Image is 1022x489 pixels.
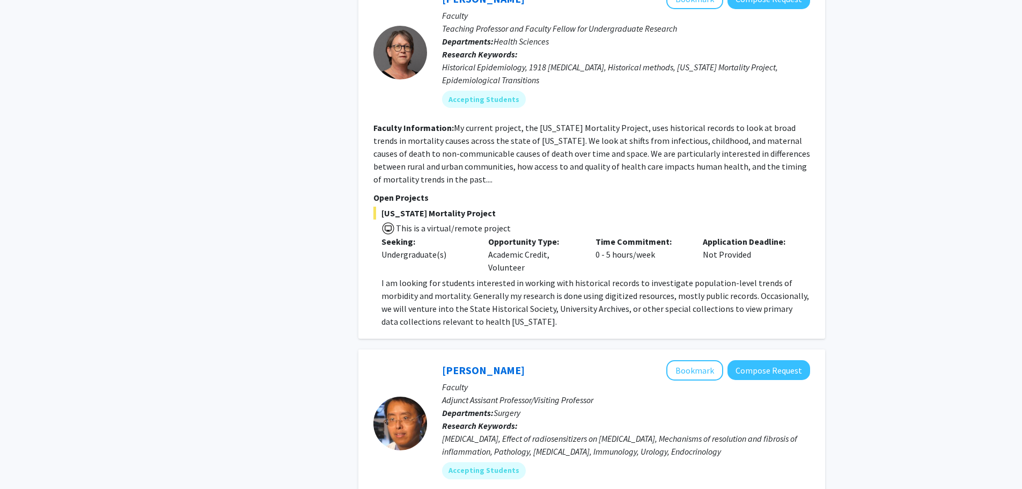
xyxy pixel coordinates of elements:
p: Application Deadline: [703,235,794,248]
button: Add Yujiang Fang to Bookmarks [666,360,723,381]
span: [US_STATE] Mortality Project [373,207,810,220]
fg-read-more: My current project, the [US_STATE] Mortality Project, uses historical records to look at broad tr... [373,122,810,185]
b: Faculty Information: [373,122,454,133]
p: Adjunct Assisant Professor/Visiting Professor [442,393,810,406]
div: Undergraduate(s) [381,248,473,261]
p: Faculty [442,9,810,22]
b: Departments: [442,407,494,418]
mat-chip: Accepting Students [442,91,526,108]
div: [MEDICAL_DATA], Effect of radiosensitizers on [MEDICAL_DATA], Mechanisms of resolution and fibros... [442,432,810,458]
p: Teaching Professor and Faculty Fellow for Undergraduate Research [442,22,810,35]
b: Research Keywords: [442,49,518,60]
button: Compose Request to Yujiang Fang [727,360,810,380]
p: Opportunity Type: [488,235,579,248]
p: Time Commitment: [595,235,687,248]
b: Departments: [442,36,494,47]
iframe: Chat [8,441,46,481]
span: Surgery [494,407,520,418]
mat-chip: Accepting Students [442,462,526,479]
p: Open Projects [373,191,810,204]
p: Faculty [442,381,810,393]
div: 0 - 5 hours/week [587,235,695,274]
b: Research Keywords: [442,420,518,431]
p: Seeking: [381,235,473,248]
span: Health Sciences [494,36,549,47]
div: Academic Credit, Volunteer [480,235,587,274]
div: Not Provided [695,235,802,274]
p: I am looking for students interested in working with historical records to investigate population... [381,276,810,328]
div: Historical Epidemiology, 1918 [MEDICAL_DATA], Historical methods, [US_STATE] Mortality Project, E... [442,61,810,86]
a: [PERSON_NAME] [442,363,525,377]
span: This is a virtual/remote project [395,223,511,233]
